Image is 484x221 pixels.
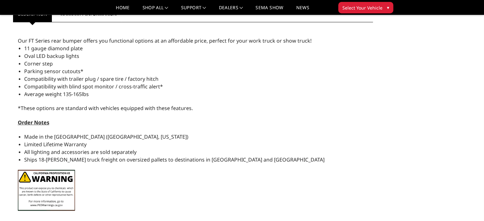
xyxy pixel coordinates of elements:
[24,148,137,155] span: All lighting and accessories are sold separately
[18,37,312,44] span: Our FT Series rear bumper offers you functional options at an affordable price, perfect for your ...
[24,45,83,52] span: 11 gauge diamond plate
[342,4,382,11] span: Select Your Vehicle
[338,2,393,13] button: Select Your Vehicle
[387,4,389,11] span: ▾
[256,5,283,15] a: SEMA Show
[24,60,53,67] span: Corner step
[24,52,79,59] span: Oval LED backup lights
[24,141,87,148] span: Limited Lifetime Warranty
[296,5,309,15] a: News
[219,5,243,15] a: Dealers
[18,119,49,126] strong: Order Notes
[181,5,206,15] a: Support
[116,5,130,15] a: Home
[24,75,158,82] span: Compatibility with trailer plug / spare tire / factory hitch
[24,68,83,75] span: Parking sensor cutouts*
[24,83,163,90] span: Compatibility with blind spot monitor / cross-traffic alert*
[24,156,325,163] span: Ships 18-[PERSON_NAME] truck freight on oversized pallets to destinations in [GEOGRAPHIC_DATA] an...
[24,133,188,140] span: Made in the [GEOGRAPHIC_DATA] ([GEOGRAPHIC_DATA], [US_STATE])
[24,91,89,98] span: Average weight 135-165lbs
[18,105,193,112] span: *These options are standard with vehicles equipped with these features.
[143,5,168,15] a: shop all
